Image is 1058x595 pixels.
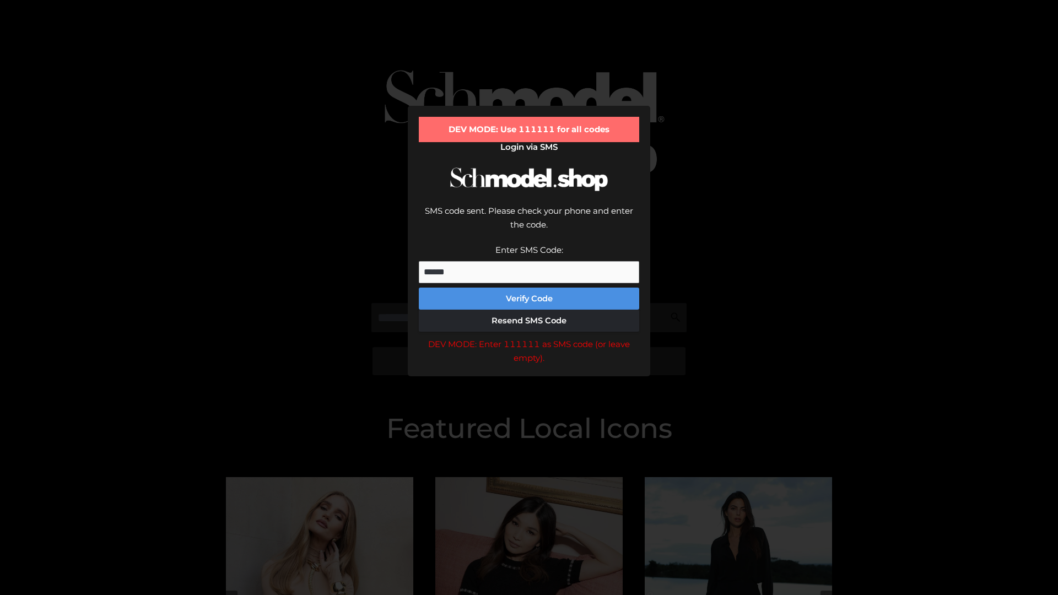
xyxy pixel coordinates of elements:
div: DEV MODE: Use 111111 for all codes [419,117,639,142]
button: Resend SMS Code [419,310,639,332]
img: Schmodel Logo [446,158,612,201]
div: DEV MODE: Enter 111111 as SMS code (or leave empty). [419,337,639,365]
h2: Login via SMS [419,142,639,152]
div: SMS code sent. Please check your phone and enter the code. [419,204,639,243]
button: Verify Code [419,288,639,310]
label: Enter SMS Code: [495,245,563,255]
